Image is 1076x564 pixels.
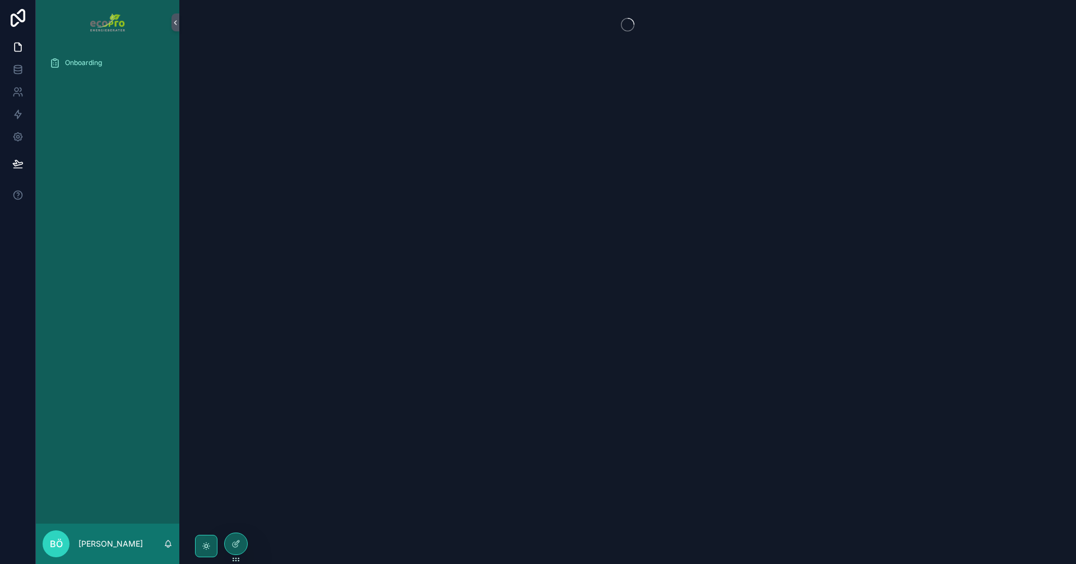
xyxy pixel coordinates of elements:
img: App logo [90,13,124,31]
span: Onboarding [65,58,102,67]
div: scrollable content [36,45,179,87]
a: Onboarding [43,53,173,73]
p: [PERSON_NAME] [78,538,143,549]
span: BÖ [50,537,63,551]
